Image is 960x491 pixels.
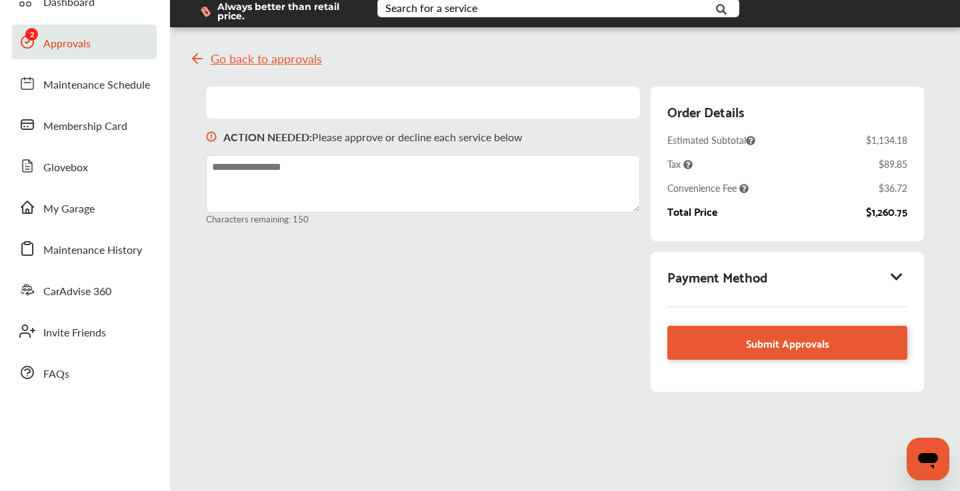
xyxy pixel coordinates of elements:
span: Approvals [43,35,91,53]
a: FAQs [12,355,157,390]
div: Total Price [667,205,717,217]
span: Tax [667,157,693,171]
img: svg+xml;base64,PHN2ZyB4bWxucz0iaHR0cDovL3d3dy53My5vcmcvMjAwMC9zdmciIHdpZHRoPSIyNCIgaGVpZ2h0PSIyNC... [189,51,205,67]
div: $36.72 [879,181,907,195]
span: Invite Friends [43,324,106,342]
span: Membership Card [43,118,127,135]
a: Approvals [12,25,157,59]
p: Please approve or decline each service below [223,129,523,145]
span: Maintenance Schedule [43,77,150,94]
span: CarAdvise 360 [43,283,111,300]
div: $1,134.18 [866,133,907,147]
b: ACTION NEEDED : [223,129,312,145]
span: Maintenance History [43,242,142,259]
span: Always better than retail price. [217,2,356,21]
img: svg+xml;base64,PHN2ZyB3aWR0aD0iMTYiIGhlaWdodD0iMTciIHZpZXdCb3g9IjAgMCAxNiAxNyIgZmlsbD0ibm9uZSIgeG... [206,119,217,155]
span: Convenience Fee [667,181,749,195]
a: Submit Approvals [667,326,907,360]
a: CarAdvise 360 [12,272,157,307]
div: Order Details [667,100,744,123]
span: Glovebox [43,159,88,177]
span: FAQs [43,366,69,383]
small: Characters remaining: 150 [206,213,640,225]
a: Membership Card [12,107,157,142]
iframe: Button to launch messaging window [907,438,949,480]
div: Search for a service [385,3,477,13]
div: $1,260.75 [866,205,907,217]
a: Maintenance History [12,231,157,266]
span: Submit Approvals [746,334,829,352]
span: My Garage [43,201,95,218]
a: Invite Friends [12,314,157,348]
span: Estimated Subtotal [667,133,755,147]
a: My Garage [12,190,157,225]
img: dollor_label_vector.a70140d1.svg [201,6,211,17]
div: Payment Method [667,265,907,288]
a: Glovebox [12,149,157,183]
span: Go back to approvals [211,52,322,65]
div: $89.85 [879,157,907,171]
a: Maintenance Schedule [12,66,157,101]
